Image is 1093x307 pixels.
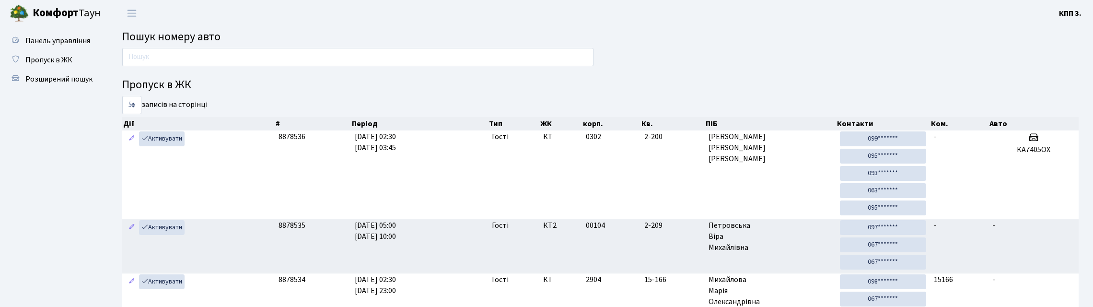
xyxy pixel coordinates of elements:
[539,117,582,130] th: ЖК
[33,5,101,22] span: Таун
[355,274,396,296] span: [DATE] 02:30 [DATE] 23:00
[1059,8,1081,19] a: КПП 3.
[139,131,185,146] a: Активувати
[543,274,578,285] span: КТ
[930,117,988,130] th: Ком.
[355,220,396,242] span: [DATE] 05:00 [DATE] 10:00
[934,131,937,142] span: -
[122,117,275,130] th: Дії
[279,274,305,285] span: 8878534
[122,48,593,66] input: Пошук
[586,131,601,142] span: 0302
[543,220,578,231] span: КТ2
[992,145,1075,154] h5: КА7405ОХ
[275,117,351,130] th: #
[709,131,832,165] span: [PERSON_NAME] [PERSON_NAME] [PERSON_NAME]
[640,117,704,130] th: Кв.
[644,220,700,231] span: 2-209
[992,220,995,231] span: -
[279,220,305,231] span: 8878535
[709,220,832,253] span: Петровська Віра Михайлівна
[10,4,29,23] img: logo.png
[126,220,138,235] a: Редагувати
[351,117,488,130] th: Період
[279,131,305,142] span: 8878536
[543,131,578,142] span: КТ
[139,274,185,289] a: Активувати
[5,50,101,70] a: Пропуск в ЖК
[492,274,509,285] span: Гості
[492,131,509,142] span: Гості
[25,35,90,46] span: Панель управління
[586,220,605,231] span: 00104
[836,117,930,130] th: Контакти
[126,131,138,146] a: Редагувати
[934,274,953,285] span: 15166
[120,5,144,21] button: Переключити навігацію
[33,5,79,21] b: Комфорт
[139,220,185,235] a: Активувати
[644,131,700,142] span: 2-200
[586,274,601,285] span: 2904
[122,96,141,114] select: записів на сторінці
[988,117,1079,130] th: Авто
[5,31,101,50] a: Панель управління
[705,117,836,130] th: ПІБ
[5,70,101,89] a: Розширений пошук
[25,55,72,65] span: Пропуск в ЖК
[122,78,1079,92] h4: Пропуск в ЖК
[122,96,208,114] label: записів на сторінці
[122,28,221,45] span: Пошук номеру авто
[582,117,640,130] th: корп.
[355,131,396,153] span: [DATE] 02:30 [DATE] 03:45
[492,220,509,231] span: Гості
[934,220,937,231] span: -
[488,117,539,130] th: Тип
[644,274,700,285] span: 15-166
[126,274,138,289] a: Редагувати
[992,274,995,285] span: -
[25,74,93,84] span: Розширений пошук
